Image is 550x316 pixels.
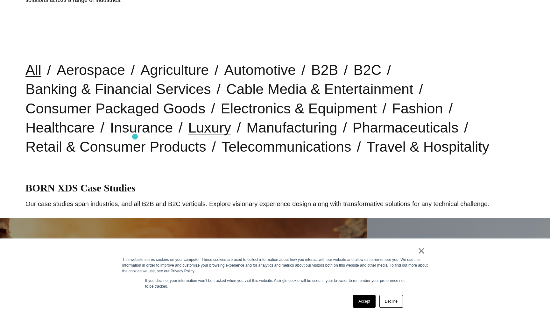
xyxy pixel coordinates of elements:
p: Our case studies span industries, and all B2B and B2C verticals. Explore visionary experience des... [25,199,525,209]
a: Manufacturing [246,119,337,136]
a: All [25,62,41,78]
a: × [418,248,425,254]
a: Fashion [392,100,443,117]
a: Accept [353,295,376,308]
a: Agriculture [140,62,209,78]
a: Electronics & Equipment [221,100,377,117]
a: Decline [379,295,403,308]
a: Aerospace [57,62,125,78]
a: Travel & Hospitality [366,139,489,155]
a: Banking & Financial Services [25,81,211,97]
div: This website stores cookies on your computer. These cookies are used to collect information about... [122,257,428,274]
a: Retail & Consumer Products [25,139,206,155]
a: Consumer Packaged Goods [25,100,205,117]
a: Automotive [224,62,296,78]
a: Telecommunications [222,139,351,155]
a: B2C [353,62,381,78]
a: Cable Media & Entertainment [226,81,413,97]
h1: BORN XDS Case Studies [25,182,525,194]
a: Insurance [110,119,173,136]
a: B2B [311,62,338,78]
a: Pharmaceuticals [353,119,459,136]
a: Luxury [188,119,231,136]
a: Healthcare [25,119,95,136]
p: If you decline, your information won’t be tracked when you visit this website. A single cookie wi... [145,278,405,289]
